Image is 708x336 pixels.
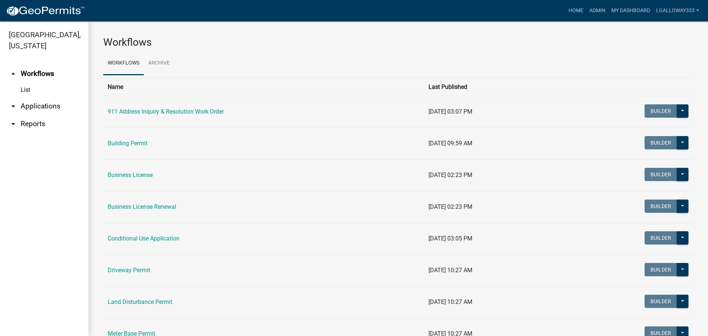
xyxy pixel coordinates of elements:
[108,235,180,242] a: Conditional Use Application
[428,235,472,242] span: [DATE] 03:05 PM
[108,298,172,305] a: Land Disturbance Permit
[645,104,677,118] button: Builder
[645,168,677,181] button: Builder
[108,108,224,115] a: 911 Address Inquiry & Resolution Work Order
[424,78,558,96] th: Last Published
[108,203,176,210] a: Business License Renewal
[103,36,693,49] h3: Workflows
[144,52,174,75] a: Archive
[103,52,144,75] a: Workflows
[428,108,472,115] span: [DATE] 03:07 PM
[108,172,153,179] a: Business License
[108,267,150,274] a: Driveway Permit
[645,295,677,308] button: Builder
[428,298,472,305] span: [DATE] 10:27 AM
[9,69,18,78] i: arrow_drop_up
[653,4,702,18] a: lgalloway333
[645,263,677,276] button: Builder
[566,4,586,18] a: Home
[9,119,18,128] i: arrow_drop_down
[645,231,677,245] button: Builder
[9,102,18,111] i: arrow_drop_down
[108,140,147,147] a: Building Permit
[645,136,677,149] button: Builder
[428,203,472,210] span: [DATE] 02:23 PM
[428,172,472,179] span: [DATE] 02:23 PM
[586,4,608,18] a: Admin
[103,78,424,96] th: Name
[428,140,472,147] span: [DATE] 09:59 AM
[608,4,653,18] a: My Dashboard
[645,200,677,213] button: Builder
[428,267,472,274] span: [DATE] 10:27 AM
